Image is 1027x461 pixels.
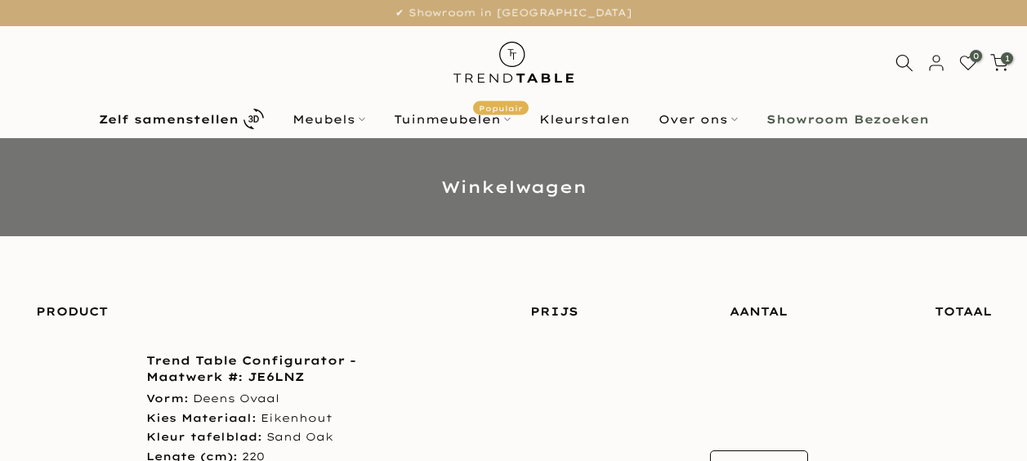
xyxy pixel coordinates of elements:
h1: Winkelwagen [36,179,992,195]
b: Zelf samenstellen [99,114,239,125]
div: Prijs [432,302,677,322]
span: Sand Oak [266,430,333,443]
strong: Kies Materiaal: [146,411,257,424]
a: Trend Table Configurator - Maatwerk #: JE6LNZ [146,352,420,385]
a: Over ons [644,110,752,129]
a: 1 [990,54,1008,72]
a: 0 [959,54,977,72]
div: Totaal [841,302,1004,322]
span: 1 [1001,52,1013,65]
div: Product [24,302,432,322]
span: Eikenhout [261,411,333,424]
div: Aantal [677,302,841,322]
strong: Kleur tafelblad: [146,430,262,443]
b: Showroom Bezoeken [766,114,929,125]
a: Kleurstalen [525,110,644,129]
span: 0 [970,50,982,62]
a: Zelf samenstellen [84,105,278,133]
span: Deens Ovaal [193,392,279,405]
strong: Vorm: [146,392,189,405]
p: ✔ Showroom in [GEOGRAPHIC_DATA] [20,4,1007,22]
a: Showroom Bezoeken [752,110,943,129]
a: TuinmeubelenPopulair [379,110,525,129]
img: trend-table [442,26,585,99]
span: Populair [473,101,529,114]
a: Meubels [278,110,379,129]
